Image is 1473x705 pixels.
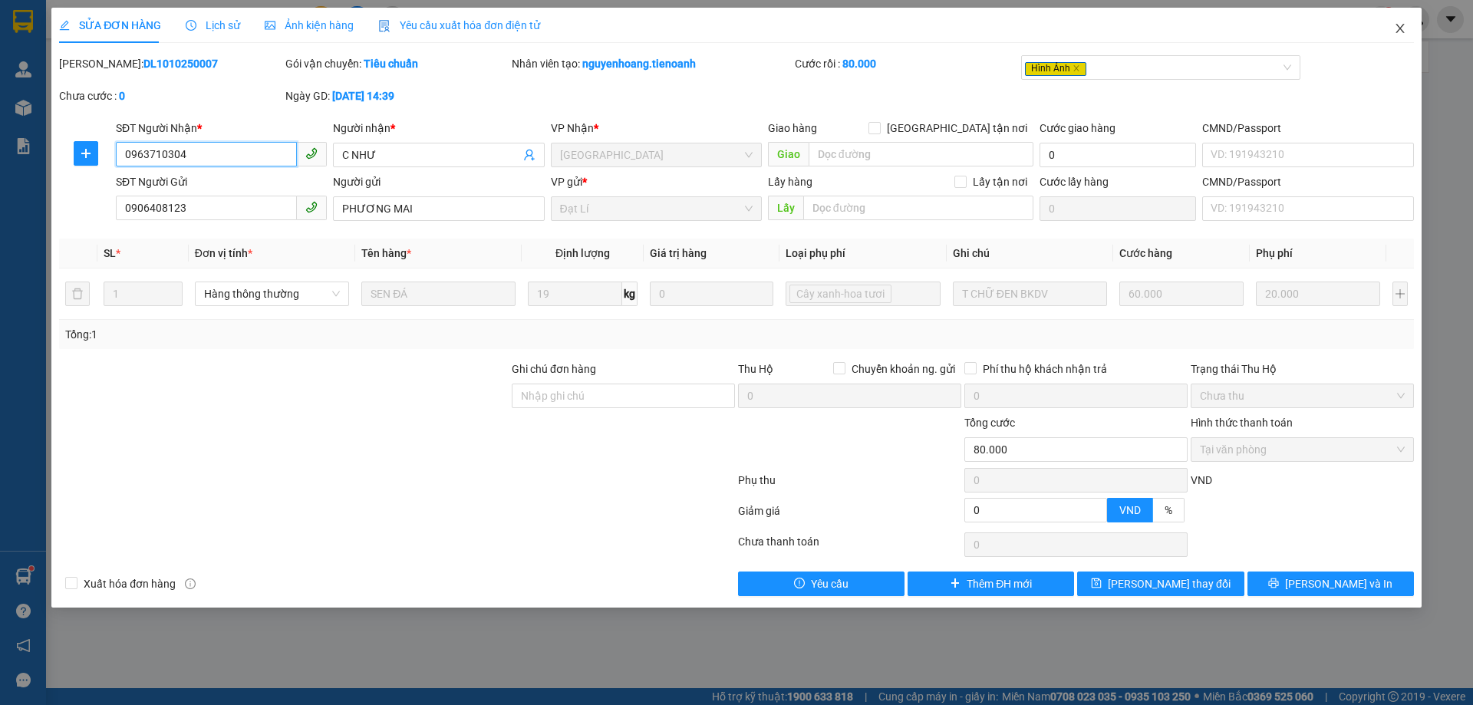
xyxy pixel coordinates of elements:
div: SĐT Người Nhận [116,120,327,137]
th: Loại phụ phí [779,239,946,268]
span: phone [305,201,318,213]
button: plusThêm ĐH mới [908,572,1074,596]
span: Tên hàng [361,247,411,259]
button: save[PERSON_NAME] thay đổi [1077,572,1244,596]
div: Giảm giá [736,502,963,529]
input: Cước giao hàng [1040,143,1196,167]
label: Hình thức thanh toán [1191,417,1293,429]
b: nguyenhoang.tienoanh [582,58,696,70]
span: Định lượng [555,247,610,259]
b: DL1010250007 [143,58,218,70]
span: SL [104,247,116,259]
span: close [1394,22,1406,35]
span: Ảnh kiện hàng [265,19,354,31]
input: VD: Bàn, Ghế [361,282,516,306]
span: plus [74,147,97,160]
span: Phụ phí [1256,247,1293,259]
span: Lịch sử [186,19,240,31]
span: Yêu cầu [811,575,849,592]
div: Trạng thái Thu Hộ [1191,361,1414,377]
span: Cây xanh-hoa tươi [796,285,885,302]
div: Tổng: 1 [65,326,568,343]
span: Giá trị hàng [650,247,707,259]
span: Chuyển khoản ng. gửi [845,361,961,377]
span: ĐC: 266 Đồng Đen, P10, Q TB [117,77,217,85]
span: VP Nhận: [GEOGRAPHIC_DATA] [117,55,193,71]
div: Chưa cước : [59,87,282,104]
input: Dọc đường [809,142,1033,166]
input: Ghi chú đơn hàng [512,384,735,408]
span: ĐT:0905 22 58 58 [6,92,63,100]
span: % [1165,504,1172,516]
span: Chưa thu [1200,384,1405,407]
div: Gói vận chuyển: [285,55,509,72]
button: Close [1379,8,1422,51]
span: exclamation-circle [794,578,805,590]
label: Cước lấy hàng [1040,176,1109,188]
th: Ghi chú [947,239,1113,268]
div: Nhân viên tạo: [512,55,792,72]
span: Thủ Đức [560,143,753,166]
span: Giao [768,142,809,166]
span: user-add [523,149,535,161]
span: picture [265,20,275,31]
span: Lấy tận nơi [967,173,1033,190]
span: Tổng cước [964,417,1015,429]
button: plus [74,141,98,166]
input: Cước lấy hàng [1040,196,1196,221]
span: VND [1191,474,1212,486]
div: SĐT Người Gửi [116,173,327,190]
span: Tại văn phòng [1200,438,1405,461]
div: Chưa thanh toán [736,533,963,560]
span: Hình Ảnh [1025,62,1086,76]
span: kg [622,282,638,306]
span: edit [59,20,70,31]
div: Cước rồi : [795,55,1018,72]
b: Tiêu chuẩn [364,58,418,70]
strong: 1900 633 614 [103,38,169,49]
b: [DATE] 14:39 [332,90,394,102]
div: Người nhận [333,120,544,137]
span: ---------------------------------------------- [33,105,197,117]
b: 80.000 [842,58,876,70]
span: Đạt Lí [560,197,753,220]
input: Dọc đường [803,196,1033,220]
input: 0 [1119,282,1244,306]
strong: NHẬN HÀNG NHANH - GIAO TỐC HÀNH [60,25,213,35]
span: Lấy [768,196,803,220]
input: 0 [650,282,774,306]
div: Ngày GD: [285,87,509,104]
span: Lấy hàng [768,176,812,188]
input: Ghi Chú [953,282,1107,306]
span: Đơn vị tính [195,247,252,259]
span: info-circle [185,578,196,589]
img: logo [6,10,44,48]
button: printer[PERSON_NAME] và In [1247,572,1414,596]
span: [PERSON_NAME] và In [1285,575,1392,592]
span: Giao hàng [768,122,817,134]
b: 0 [119,90,125,102]
span: [GEOGRAPHIC_DATA] tận nơi [881,120,1033,137]
span: VP Gửi: [PERSON_NAME] [6,59,94,67]
span: ĐC: Ngã 3 Easim ,[GEOGRAPHIC_DATA] [6,73,83,88]
span: Yêu cầu xuất hóa đơn điện tử [378,19,540,31]
label: Ghi chú đơn hàng [512,363,596,375]
button: plus [1392,282,1408,306]
span: Phí thu hộ khách nhận trả [977,361,1113,377]
span: Cước hàng [1119,247,1172,259]
div: [PERSON_NAME]: [59,55,282,72]
span: VND [1119,504,1141,516]
img: icon [378,20,390,32]
span: plus [950,578,961,590]
span: printer [1268,578,1279,590]
span: SỬA ĐƠN HÀNG [59,19,161,31]
span: Xuất hóa đơn hàng [77,575,182,592]
span: Hàng thông thường [204,282,340,305]
span: CTY TNHH DLVT TIẾN OANH [57,8,215,23]
div: CMND/Passport [1202,173,1413,190]
div: CMND/Passport [1202,120,1413,137]
span: clock-circle [186,20,196,31]
span: ĐT: 0935 882 082 [117,92,173,100]
div: VP gửi [551,173,762,190]
div: Phụ thu [736,472,963,499]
